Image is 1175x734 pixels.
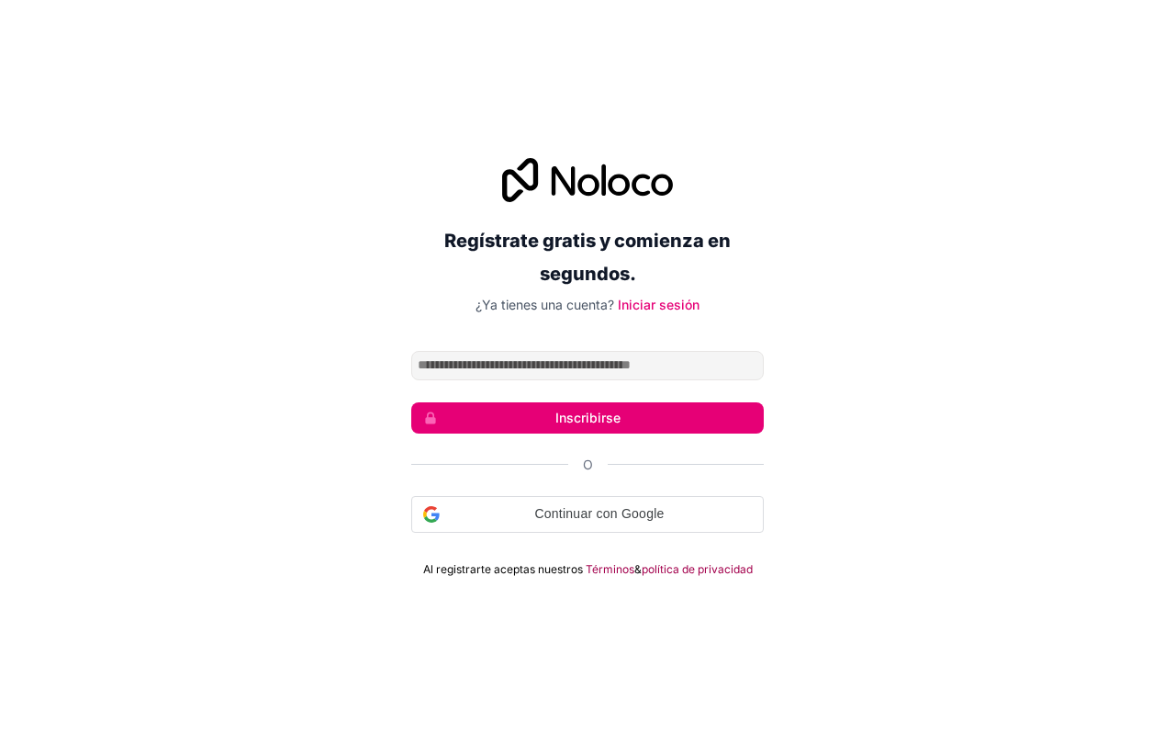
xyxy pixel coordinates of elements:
font: O [583,457,593,472]
font: Inscribirse [555,410,621,425]
a: Términos [586,562,634,577]
font: Regístrate gratis y comienza en segundos. [444,230,731,285]
font: Términos [586,562,634,576]
a: política de privacidad [642,562,753,577]
font: política de privacidad [642,562,753,576]
font: Al registrarte aceptas nuestros [423,562,583,576]
font: ¿Ya tienes una cuenta? [476,297,614,312]
div: Continuar con Google [411,496,764,533]
button: Inscribirse [411,402,764,434]
input: Dirección de correo electrónico [411,351,764,380]
font: & [634,562,642,576]
font: Continuar con Google [534,506,664,521]
a: Iniciar sesión [618,297,699,312]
